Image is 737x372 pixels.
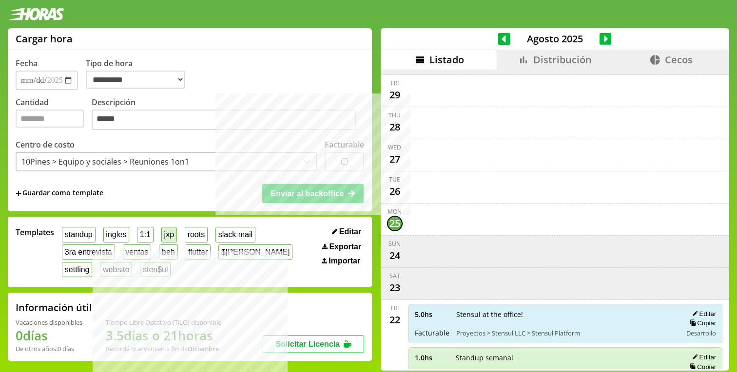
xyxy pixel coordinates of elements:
button: Editar [689,310,716,318]
label: Cantidad [16,97,92,132]
label: Centro de costo [16,139,75,150]
textarea: Descripción [92,110,356,130]
div: 10Pines > Equipo y sociales > Reuniones 1on1 [21,156,189,167]
input: Cantidad [16,110,84,128]
span: Standup semanal [456,353,676,362]
div: 27 [387,151,403,167]
span: Exportar [329,242,361,251]
span: Facturable [415,328,449,337]
button: 1:1 [137,227,154,242]
button: Solicitar Licencia [263,335,364,353]
label: Tipo de hora [86,58,193,90]
span: Importar [329,257,360,265]
button: ingles [103,227,129,242]
button: ventas [123,244,152,260]
div: Thu [388,111,401,119]
button: slack mail [215,227,255,242]
button: Copiar [687,363,716,371]
button: Editar [329,227,364,237]
div: Fri [391,79,399,87]
span: Editar [339,227,361,236]
div: 25 [387,216,403,231]
button: $[PERSON_NAME] [218,244,292,260]
span: Enviar al backoffice [271,189,344,198]
h1: 3.5 días o 21 horas [106,327,221,344]
span: 1.0 hs [415,353,449,362]
div: 24 [387,248,403,263]
span: +Guardar como template [16,188,103,199]
button: Enviar al backoffice [262,184,364,203]
button: website [100,262,132,277]
div: Tiempo Libre Optativo (TiLO) disponible [106,318,221,327]
button: Editar [689,353,716,361]
span: Cecos [665,53,693,66]
span: Listado [429,53,464,66]
button: Exportar [319,242,364,252]
div: 23 [387,280,403,296]
span: Desarrollo [686,329,716,337]
span: Templates [16,227,54,238]
button: 3ra entrevista [62,244,115,260]
span: + [16,188,21,199]
span: Stensul at the office! [456,310,676,319]
b: Diciembre [188,344,219,353]
button: beh [159,244,177,260]
div: Vacaciones disponibles [16,318,82,327]
button: jxp [161,227,177,242]
span: 5.0 hs [415,310,449,319]
label: Facturable [325,139,364,150]
button: roots [185,227,208,242]
div: 22 [387,312,403,328]
span: Proyectos > Stensul LLC > Stensul Platform [456,329,676,337]
div: De otros años: 0 días [16,344,82,353]
div: Wed [388,143,401,151]
h1: 0 días [16,327,82,344]
select: Tipo de hora [86,71,185,89]
h2: Información útil [16,301,92,314]
div: Fri [391,304,399,312]
div: scrollable content [381,70,729,369]
div: 29 [387,87,403,103]
label: Descripción [92,97,364,132]
div: Sat [389,272,400,280]
div: Tue [389,175,400,184]
span: Solicitar Licencia [275,340,340,348]
label: Fecha [16,58,38,69]
button: settling [62,262,92,277]
div: Recordá que vencen a fin de [106,344,221,353]
button: Copiar [687,319,716,327]
div: Sun [388,240,401,248]
button: flutter [186,244,211,260]
button: standup [62,227,96,242]
span: Distribución [533,53,592,66]
span: Agosto 2025 [510,32,600,45]
img: logotipo [8,8,64,20]
div: Mon [388,207,402,216]
h1: Cargar hora [16,32,73,45]
button: sten$ul [140,262,171,277]
div: 28 [387,119,403,135]
div: 26 [387,184,403,199]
